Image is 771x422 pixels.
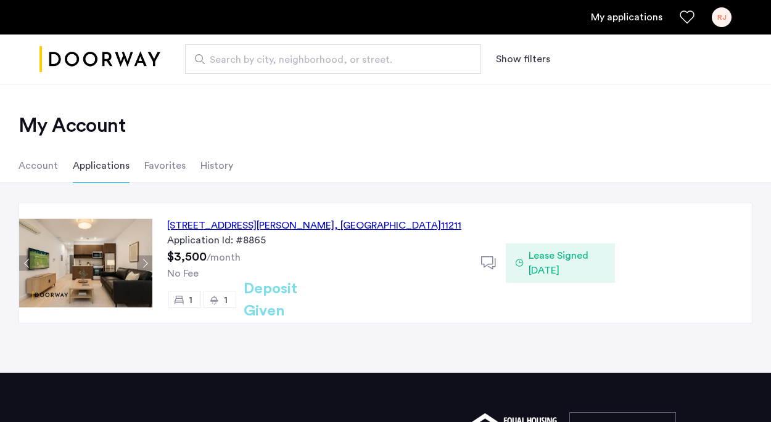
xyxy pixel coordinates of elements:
span: $3,500 [167,251,207,263]
img: logo [39,36,160,83]
a: My application [591,10,662,25]
span: 1 [224,295,228,305]
span: Lease Signed [DATE] [529,248,605,278]
button: Next apartment [137,256,152,271]
div: RJ [712,7,732,27]
a: Cazamio logo [39,36,160,83]
li: History [200,148,233,183]
span: No Fee [167,269,199,278]
a: Favorites [680,10,695,25]
img: Apartment photo [19,219,152,307]
span: 1 [189,295,192,305]
button: Show or hide filters [496,52,550,67]
span: , [GEOGRAPHIC_DATA] [334,221,441,230]
button: Previous apartment [19,256,35,271]
div: Application Id: #8865 [167,233,466,248]
span: Search by city, neighborhood, or street. [210,52,447,67]
li: Applications [73,148,130,183]
input: Apartment Search [185,44,481,74]
li: Favorites [144,148,186,183]
iframe: chat widget [719,373,759,410]
li: Account [19,148,58,183]
div: [STREET_ADDRESS][PERSON_NAME] 11211 [167,218,461,233]
h2: My Account [19,113,752,138]
h2: Deposit Given [244,278,342,322]
sub: /month [207,253,241,262]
